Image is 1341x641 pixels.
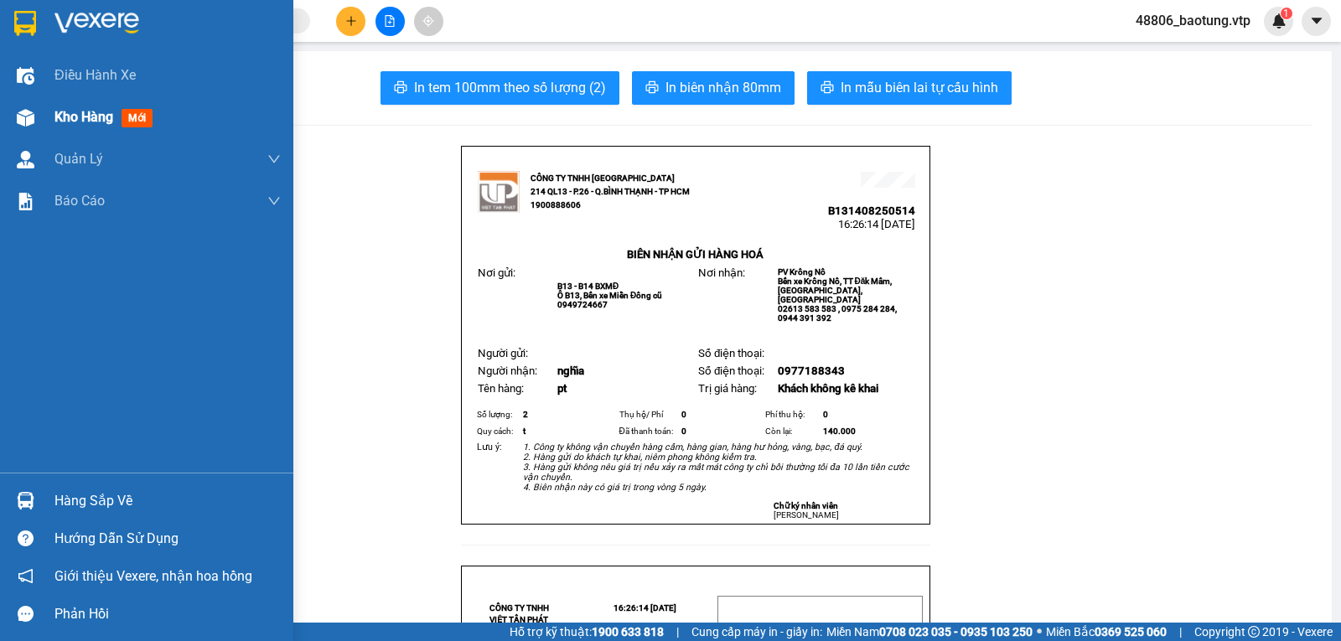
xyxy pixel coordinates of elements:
img: warehouse-icon [17,151,34,168]
span: Miền Bắc [1046,623,1167,641]
strong: 1900 633 818 [592,625,664,638]
strong: CÔNG TY TNHH VIỆT TÂN PHÁT [489,603,549,624]
span: printer [821,80,834,96]
span: Trị giá hàng: [698,382,757,395]
img: icon-new-feature [1271,13,1287,28]
span: Kho hàng [54,109,113,125]
span: printer [394,80,407,96]
span: B13 - B14 BXMĐ [557,282,619,291]
strong: 0369 525 060 [1095,625,1167,638]
em: 1. Công ty không vận chuyển hàng cấm, hàng gian, hàng hư hỏng, vàng, bạc, đá quý. 2. Hàng gửi do ... [523,442,909,493]
span: 140.000 [823,426,856,436]
span: Khách không kê khai [778,382,878,395]
span: 48806_baotung.vtp [1122,10,1264,31]
span: Bến xe Krông Nô, TT Đăk Mâm, [GEOGRAPHIC_DATA], [GEOGRAPHIC_DATA] [778,277,893,304]
span: Số điện thoại: [698,347,764,359]
span: Tên hàng: [478,382,524,395]
span: 0 [823,410,828,419]
span: 16:26:14 [DATE] [159,75,236,88]
span: Điều hành xe [54,65,136,85]
span: pt [557,382,567,395]
td: Số lượng: [474,406,520,423]
img: warehouse-icon [17,109,34,127]
span: t [523,426,526,436]
img: logo [478,171,520,213]
button: file-add [375,7,405,36]
img: warehouse-icon [17,492,34,509]
span: 0 [681,410,686,419]
span: printer [645,80,659,96]
span: [PERSON_NAME] [774,510,839,520]
span: Ô B13, Bến xe Miền Đông cũ [557,291,662,300]
span: notification [18,568,34,584]
span: message [18,606,34,622]
span: copyright [1248,626,1260,638]
div: Hướng dẫn sử dụng [54,526,281,551]
span: Báo cáo [54,190,105,211]
td: Thụ hộ/ Phí [617,406,680,423]
img: logo [17,38,39,80]
strong: CÔNG TY TNHH [GEOGRAPHIC_DATA] 214 QL13 - P.26 - Q.BÌNH THẠNH - TP HCM 1900888606 [44,27,136,90]
span: PV Krông Nô [778,267,826,277]
td: Còn lại: [763,423,821,440]
span: Quản Lý [54,148,103,169]
span: Nơi nhận: [128,116,155,141]
span: mới [122,109,153,127]
button: plus [336,7,365,36]
img: logo-vxr [14,11,36,36]
span: Nơi gửi: [17,116,34,141]
span: Cung cấp máy in - giấy in: [691,623,822,641]
img: solution-icon [17,193,34,210]
div: Hàng sắp về [54,489,281,514]
span: | [676,623,679,641]
span: aim [422,15,434,27]
strong: Chữ ký nhân viên [774,501,838,510]
span: Người gửi: [478,347,528,359]
span: question-circle [18,530,34,546]
span: file-add [384,15,396,27]
button: printerIn tem 100mm theo số lượng (2) [381,71,619,105]
span: B131408250514 [828,204,915,217]
span: Nơi nhận: [698,266,745,279]
strong: CÔNG TY TNHH [GEOGRAPHIC_DATA] 214 QL13 - P.26 - Q.BÌNH THẠNH - TP HCM 1900888606 [531,173,690,209]
span: 0977188343 [778,364,845,377]
strong: BIÊN NHẬN GỬI HÀNG HOÁ [627,248,764,261]
button: printerIn mẫu biên lai tự cấu hình [807,71,1012,105]
span: | [1179,623,1182,641]
span: 0949724667 [557,300,608,309]
span: 02613 583 583 , 0975 284 284, 0944 391 392 [778,304,897,323]
span: 2 [523,410,528,419]
span: In tem 100mm theo số lượng (2) [414,77,606,98]
span: 16:26:14 [DATE] [838,218,915,230]
sup: 1 [1281,8,1292,19]
span: nghĩa [557,364,584,377]
span: 16:26:14 [DATE] [614,603,676,613]
span: In biên nhận 80mm [665,77,781,98]
strong: 0708 023 035 - 0935 103 250 [879,625,1033,638]
span: Giới thiệu Vexere, nhận hoa hồng [54,566,252,587]
span: Nơi gửi: [478,266,515,279]
span: Lưu ý: [477,442,502,452]
span: ⚪️ [1037,628,1042,635]
strong: BIÊN NHẬN GỬI HÀNG HOÁ [58,101,194,113]
span: down [267,152,281,166]
span: plus [345,15,357,27]
span: PV Krông Nô [168,117,216,127]
span: down [267,194,281,208]
span: caret-down [1309,13,1324,28]
span: 1 [1283,8,1289,19]
img: warehouse-icon [17,67,34,85]
span: Người nhận: [478,364,537,377]
button: caret-down [1302,7,1331,36]
span: Miền Nam [826,623,1033,641]
span: In mẫu biên lai tự cấu hình [841,77,998,98]
span: 0 [681,426,686,436]
span: Số điện thoại: [698,364,764,377]
button: aim [414,7,443,36]
span: B131408250514 [149,63,236,75]
td: Đã thanh toán: [617,423,680,440]
td: Quy cách: [474,423,520,440]
button: printerIn biên nhận 80mm [632,71,795,105]
span: Hỗ trợ kỹ thuật: [510,623,664,641]
div: Phản hồi [54,602,281,627]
